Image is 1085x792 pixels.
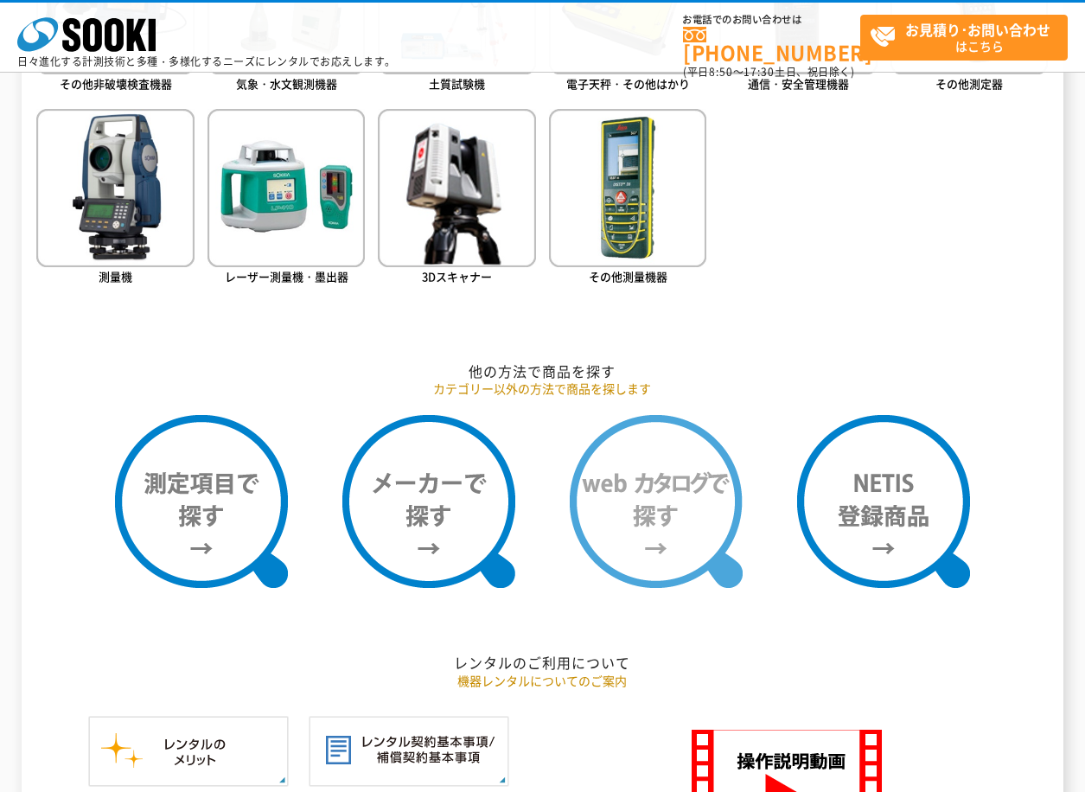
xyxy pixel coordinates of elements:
[549,109,706,266] img: その他測量機器
[36,654,1048,672] h2: レンタルのご利用について
[378,109,535,266] img: 3Dスキャナー
[870,16,1067,59] span: はこちら
[422,268,492,284] span: 3Dスキャナー
[709,64,733,80] span: 8:50
[683,27,860,62] a: [PHONE_NUMBER]
[17,56,396,67] p: 日々進化する計測技術と多種・多様化するニーズにレンタルでお応えします。
[36,109,194,288] a: 測量機
[88,769,289,785] a: レンタルのメリット
[549,109,706,288] a: その他測量機器
[860,15,1068,61] a: お見積り･お問い合わせはこちら
[236,75,337,92] span: 気象・水文観測機器
[342,415,515,588] img: メーカーで探す
[36,380,1048,398] p: カテゴリー以外の方法で商品を探します
[88,716,289,787] img: レンタルのメリット
[36,362,1048,380] h2: 他の方法で商品を探す
[60,75,172,92] span: その他非破壊検査機器
[115,415,288,588] img: 測定項目で探す
[683,15,860,25] span: お電話でのお問い合わせは
[429,75,485,92] span: 土質試験機
[589,268,667,284] span: その他測量機器
[99,268,132,284] span: 測量機
[207,109,365,266] img: レーザー測量機・墨出器
[797,415,970,588] img: NETIS登録商品
[570,415,743,588] img: webカタログで探す
[935,75,1003,92] span: その他測定器
[905,19,1050,40] strong: お見積り･お問い合わせ
[36,109,194,266] img: 測量機
[36,672,1048,690] p: 機器レンタルについてのご案内
[566,75,690,92] span: 電子天秤・その他はかり
[225,268,348,284] span: レーザー測量機・墨出器
[309,769,509,785] a: レンタル契約基本事項／補償契約基本事項
[744,64,775,80] span: 17:30
[309,716,509,787] img: レンタル契約基本事項／補償契約基本事項
[378,109,535,288] a: 3Dスキャナー
[207,109,365,288] a: レーザー測量機・墨出器
[748,75,849,92] span: 通信・安全管理機器
[683,64,854,80] span: (平日 ～ 土日、祝日除く)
